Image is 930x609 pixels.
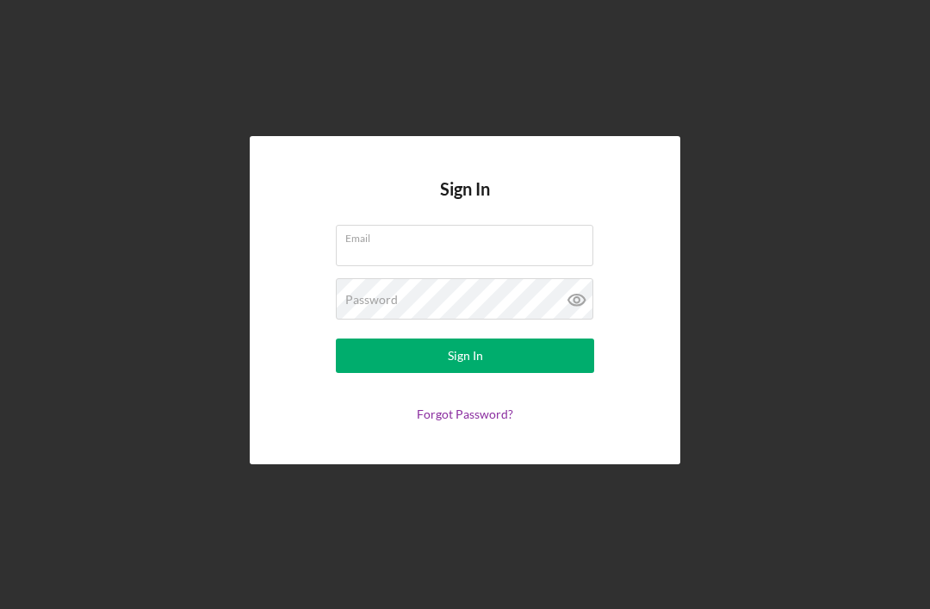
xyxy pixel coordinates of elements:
[417,407,513,421] a: Forgot Password?
[448,339,483,373] div: Sign In
[336,339,594,373] button: Sign In
[345,293,398,307] label: Password
[345,226,593,245] label: Email
[440,179,490,225] h4: Sign In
